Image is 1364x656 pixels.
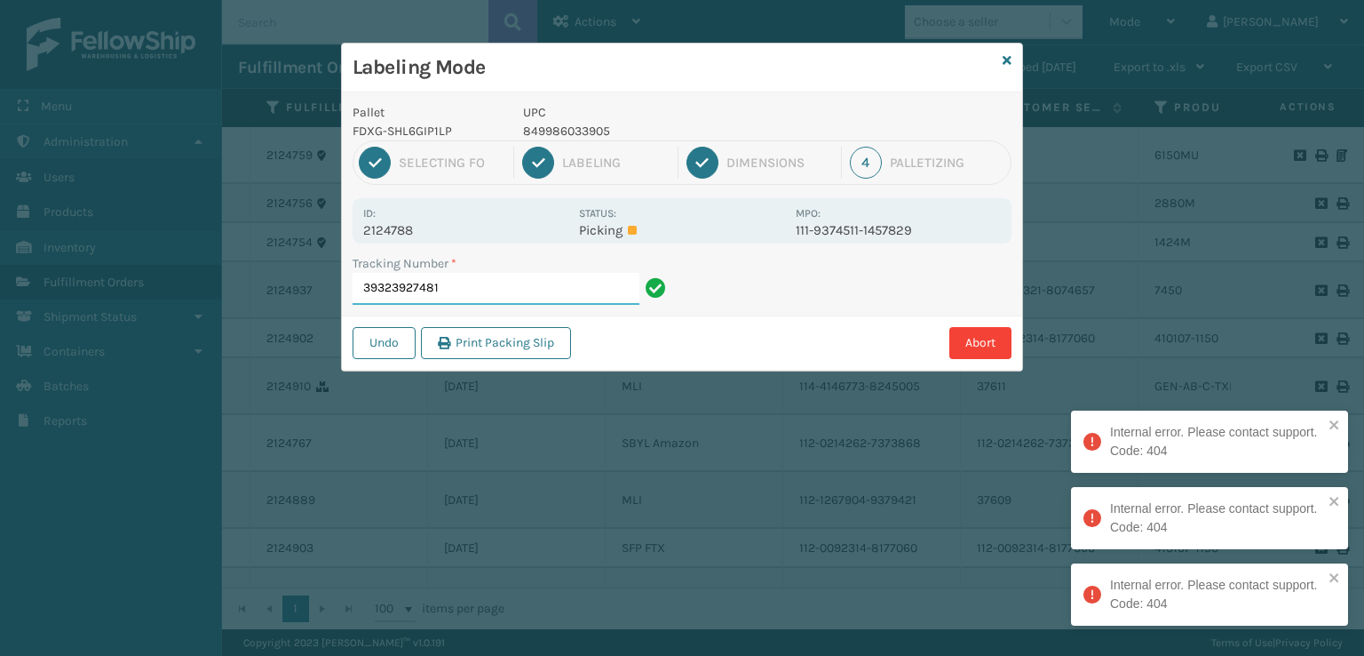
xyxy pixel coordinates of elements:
h3: Labeling Mode [353,54,995,81]
button: Print Packing Slip [421,327,571,359]
p: 2124788 [363,222,568,238]
p: Picking [579,222,784,238]
label: Id: [363,207,376,220]
div: Labeling [562,155,669,171]
p: FDXG-SHL6GIP1LP [353,122,502,140]
label: Status: [579,207,616,220]
div: Internal error. Please contact support. Code: 404 [1110,576,1323,613]
button: close [1328,494,1341,511]
div: Internal error. Please contact support. Code: 404 [1110,423,1323,460]
p: 111-9374511-1457829 [796,222,1001,238]
div: Selecting FO [399,155,505,171]
div: Palletizing [890,155,1005,171]
p: Pallet [353,103,502,122]
div: Internal error. Please contact support. Code: 404 [1110,500,1323,537]
div: 4 [850,147,882,179]
button: close [1328,571,1341,588]
button: close [1328,418,1341,435]
div: Dimensions [726,155,833,171]
button: Abort [949,327,1011,359]
div: 1 [359,147,391,179]
p: UPC [523,103,785,122]
label: MPO: [796,207,821,220]
div: 2 [522,147,554,179]
label: Tracking Number [353,254,456,273]
button: Undo [353,327,416,359]
div: 3 [686,147,718,179]
p: 849986033905 [523,122,785,140]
